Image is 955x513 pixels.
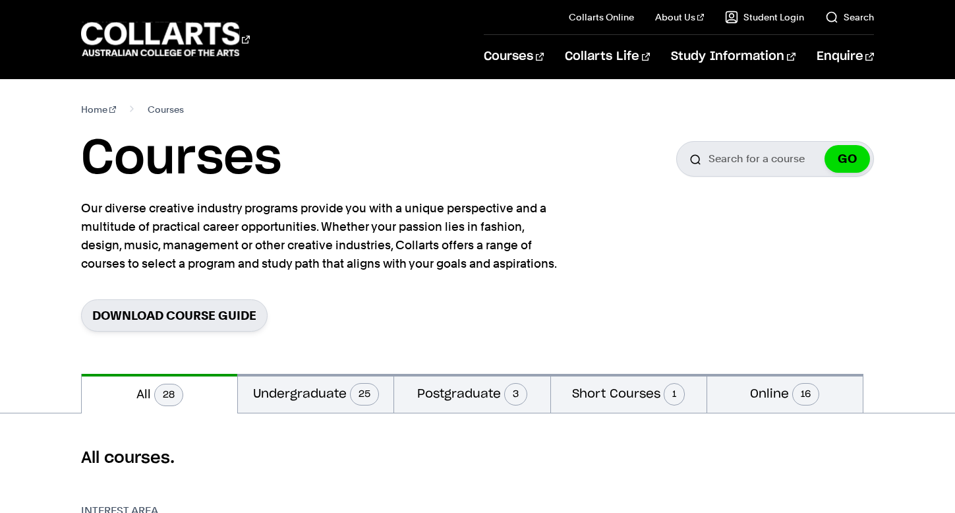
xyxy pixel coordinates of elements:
[676,141,874,177] input: Search for a course
[394,374,550,413] button: Postgraduate3
[504,383,527,406] span: 3
[565,35,650,78] a: Collarts Life
[792,383,819,406] span: 16
[655,11,704,24] a: About Us
[707,374,863,413] button: Online16
[725,11,804,24] a: Student Login
[825,145,870,173] button: GO
[825,11,874,24] a: Search
[569,11,634,24] a: Collarts Online
[82,374,237,413] button: All28
[81,100,116,119] a: Home
[484,35,544,78] a: Courses
[671,35,795,78] a: Study Information
[664,383,685,406] span: 1
[238,374,393,413] button: Undergraduate25
[81,20,250,58] div: Go to homepage
[551,374,707,413] button: Short Courses1
[81,299,268,332] a: Download Course Guide
[154,384,183,406] span: 28
[817,35,874,78] a: Enquire
[81,448,874,469] h2: All courses.
[81,199,562,273] p: Our diverse creative industry programs provide you with a unique perspective and a multitude of p...
[148,100,184,119] span: Courses
[350,383,379,406] span: 25
[81,129,281,189] h1: Courses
